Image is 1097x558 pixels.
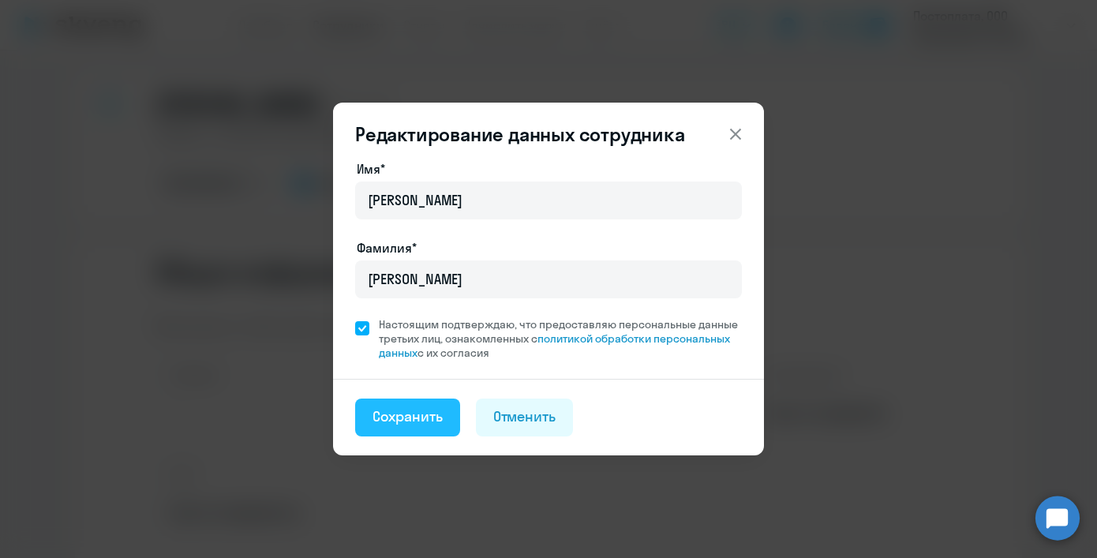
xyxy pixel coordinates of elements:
div: Отменить [493,406,556,427]
label: Фамилия* [357,238,417,257]
button: Сохранить [355,399,460,436]
button: Отменить [476,399,574,436]
span: Настоящим подтверждаю, что предоставляю персональные данные третьих лиц, ознакомленных с с их сог... [379,317,742,360]
a: политикой обработки персональных данных [379,331,730,360]
div: Сохранить [373,406,443,427]
header: Редактирование данных сотрудника [333,122,764,147]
